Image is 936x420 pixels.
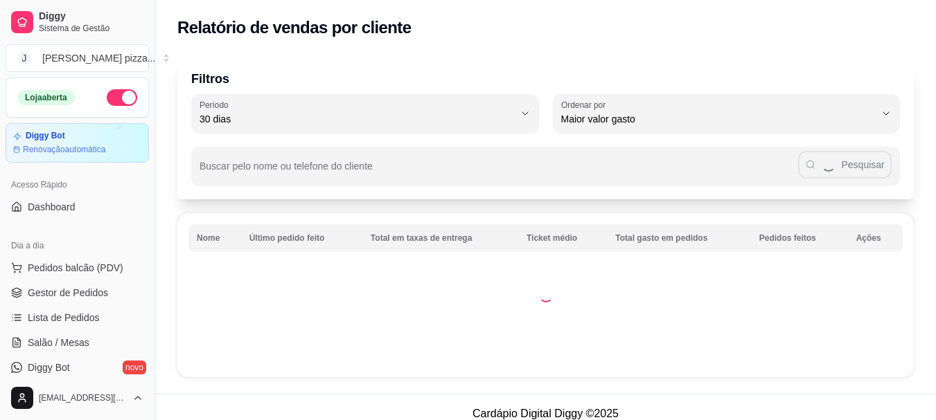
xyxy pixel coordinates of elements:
[6,235,149,257] div: Dia a dia
[6,44,149,72] button: Select a team
[28,261,123,275] span: Pedidos balcão (PDV)
[200,99,233,111] label: Período
[191,69,900,89] p: Filtros
[107,89,137,106] button: Alterar Status
[553,94,901,133] button: Ordenar porMaior valor gasto
[6,356,149,378] a: Diggy Botnovo
[200,112,514,126] span: 30 dias
[26,131,65,141] article: Diggy Bot
[42,51,155,65] div: [PERSON_NAME] pizza ...
[6,307,149,329] a: Lista de Pedidos
[561,112,876,126] span: Maior valor gasto
[200,165,798,179] input: Buscar pelo nome ou telefone do cliente
[6,123,149,163] a: Diggy BotRenovaçãoautomática
[39,392,127,403] span: [EMAIL_ADDRESS][DOMAIN_NAME]
[17,90,75,105] div: Loja aberta
[561,99,610,111] label: Ordenar por
[23,144,105,155] article: Renovação automática
[28,360,70,374] span: Diggy Bot
[28,200,76,214] span: Dashboard
[6,381,149,414] button: [EMAIL_ADDRESS][DOMAIN_NAME]
[191,94,539,133] button: Período30 dias
[28,336,89,349] span: Salão / Mesas
[6,196,149,218] a: Dashboard
[6,257,149,279] button: Pedidos balcão (PDV)
[539,289,553,302] div: Loading
[177,17,412,39] h2: Relatório de vendas por cliente
[28,311,100,325] span: Lista de Pedidos
[39,23,143,34] span: Sistema de Gestão
[6,6,149,39] a: DiggySistema de Gestão
[28,286,108,300] span: Gestor de Pedidos
[6,331,149,354] a: Salão / Mesas
[17,51,31,65] span: J
[6,282,149,304] a: Gestor de Pedidos
[6,174,149,196] div: Acesso Rápido
[39,10,143,23] span: Diggy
